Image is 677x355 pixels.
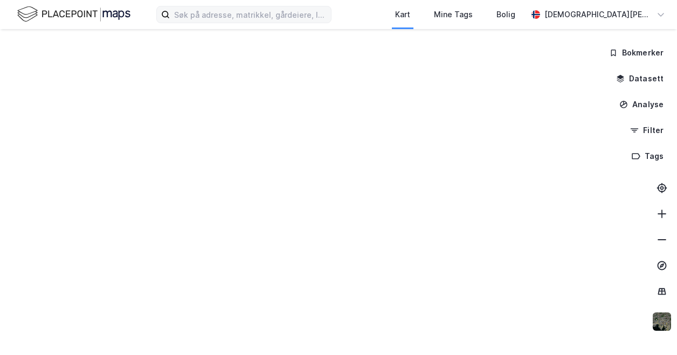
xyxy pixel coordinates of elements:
div: [DEMOGRAPHIC_DATA][PERSON_NAME] [544,8,652,21]
iframe: Chat Widget [623,303,677,355]
input: Søk på adresse, matrikkel, gårdeiere, leietakere eller personer [170,6,331,23]
div: Bolig [496,8,515,21]
img: logo.f888ab2527a4732fd821a326f86c7f29.svg [17,5,130,24]
div: Kart [395,8,410,21]
div: Mine Tags [434,8,473,21]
